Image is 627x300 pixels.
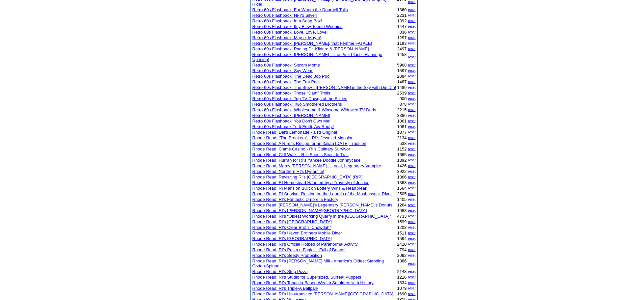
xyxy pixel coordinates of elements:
a: reset [408,142,415,145]
a: reset [408,41,415,45]
a: Rhode Read: RI’s Unsurpassed [PERSON_NAME][GEOGRAPHIC_DATA] [252,291,393,296]
font: 1363 [397,180,407,185]
a: reset [408,237,415,240]
a: Rhode Read: RI’s [PERSON_NAME] Mill - America’s Oldest Standing Cotton Spinner [252,259,384,268]
a: Rhode Read: RI’s [GEOGRAPHIC_DATA] [252,219,332,224]
a: Rhode Read: RI’s [GEOGRAPHIC_DATA] [252,236,332,241]
font: 1208 [397,225,407,230]
font: 3386 [397,113,407,118]
a: reset [408,203,415,207]
a: Retro 60s Flashback: Two Smothered Brothers! [252,102,343,107]
font: 1594 [397,236,407,241]
a: reset [408,8,415,12]
a: reset [408,102,415,106]
font: 1216 [397,275,407,280]
a: Retro 60s Flashback: The Stew - [PERSON_NAME] in the Sky with Din Din! [252,85,396,90]
a: reset [408,14,415,17]
font: 2092 [397,253,407,258]
font: 538 [400,141,407,146]
font: 2215 [397,107,407,112]
a: Rhode Read: RI's [PERSON_NAME][GEOGRAPHIC_DATA] [252,208,367,213]
a: Rhode Read: RI’s Seedy Proposition [252,253,322,258]
font: 1360 [397,7,407,12]
a: reset [408,198,415,201]
a: Retro 60s Flashback: Wholesome & Winsome Widowed TV Dads [252,107,376,112]
a: Rhode Read: Cliff Walk – RI’s Scenic Seaside Trail [252,152,349,157]
a: Rhode Read: RI’s Tobacco-Based Wealth Smolders with History [252,280,374,285]
a: reset [408,125,415,128]
a: reset [408,209,415,212]
font: 2094 [397,74,407,79]
a: reset [408,281,415,285]
font: 1599 [397,219,407,224]
a: Rhode Read: RI's Fantastic Umbrella Factory [252,197,338,202]
font: 1297 [397,35,407,40]
a: reset [408,91,415,95]
font: 878 [400,102,407,107]
a: Retro 60s Flashback: The Dead Job Pool [252,74,331,79]
a: reset [408,262,415,265]
a: reset [408,192,415,196]
font: 794 [400,247,407,252]
font: 1405 [397,197,407,202]
font: 1386 [397,259,407,263]
font: 1877 [397,130,407,135]
a: reset [408,181,415,184]
font: 1193 [397,41,407,46]
font: 1061 [397,119,407,123]
font: 3922 [397,169,407,174]
font: 4733 [397,214,407,219]
a: Retro 60s Flashback: Spy Wear [252,68,313,73]
a: Retro 60s Flashback: Itsy Bitsy Teenie Weenies [252,24,343,29]
a: reset [408,114,415,117]
font: 1489 [397,85,407,90]
a: reset [408,186,415,190]
a: Retro 60s Flashback: For Whom the Doorbell Tolls [252,7,348,12]
a: Rhode Read: RI Mansion Built on Lottery Wins & Heartbreak [252,186,367,191]
a: reset [408,275,415,279]
font: 1392 [397,158,407,163]
a: Rhode Read: Revisiting RI’s [GEOGRAPHIC_DATA] (RIP) [252,175,363,179]
font: 1866 [397,175,407,179]
a: reset [408,226,415,229]
font: 1690 [397,291,407,296]
font: 1564 [397,186,407,191]
a: reset [408,231,415,235]
a: reset [408,254,415,257]
font: 2134 [397,135,407,140]
a: Rhode Read: RI’s Studio for Supersized, Surreal Puppets [252,275,361,280]
a: reset [408,292,415,296]
a: reset [408,270,415,273]
a: reset [408,153,415,156]
font: 1081 [397,124,407,129]
a: reset [408,248,415,252]
font: 1665 [397,152,407,157]
a: Retro 60s Flashback: Love, Love, Love! [252,30,328,35]
font: 2410 [397,242,407,247]
a: Retro 60s Flashback: In a Soap Box! [252,18,322,23]
font: 2143 [397,269,407,274]
font: 1487 [397,79,407,84]
a: Rhode Read: RI’s Triple-A Ballpark [252,286,319,291]
font: 1453 [397,52,407,57]
font: 1834 [397,280,407,285]
a: Retro 60s Flashback: [PERSON_NAME]! [252,113,330,118]
font: 1988 [397,208,407,213]
a: reset [408,25,415,28]
a: reset [408,119,415,123]
font: 2505 [397,191,407,196]
a: Rhode Read: Northern RI’s Dynamite! [252,169,325,174]
a: reset [408,170,415,173]
a: Rhode Read: RI Survivor Resting on the Laurels of the Moshassuck River [252,191,392,196]
a: reset [408,86,415,89]
a: Retro 60s Flashback: [PERSON_NAME], that Femme FATALE! [252,41,372,46]
a: Rhode Read: RI Homestead Haunted by a Travesty of Justice [252,180,370,185]
a: reset [408,130,415,134]
a: Rhode Read: Mercy [PERSON_NAME] – Local, Legendary Vampire [252,163,381,168]
a: Retro 60s Flashback: Those “Dam” Trolls [252,91,330,95]
a: reset [408,164,415,168]
a: Rhode Read: Hurrah for RI's Yankee Doodle Johnnycake [252,158,361,163]
a: Retro 60s Flashback:Tutti-Frutti, Aw-Rooty! [252,124,334,129]
a: Retro 60s Flashback: Sitcom Moms [252,63,320,68]
a: Retro 60s Flashback: Paging Dr. Kildare & [PERSON_NAME] [252,46,369,51]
